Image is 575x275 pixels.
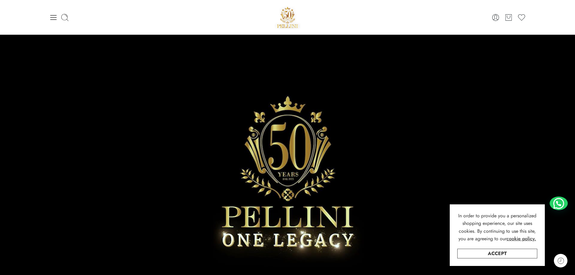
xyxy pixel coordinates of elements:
[491,13,500,22] a: Login / Register
[506,235,536,243] a: cookie policy.
[275,5,301,30] img: Pellini
[457,249,537,258] a: Accept
[458,212,536,242] span: In order to provide you a personalized shopping experience, our site uses cookies. By continuing ...
[275,5,301,30] a: Pellini -
[517,13,526,22] a: Wishlist
[504,13,513,22] a: Cart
